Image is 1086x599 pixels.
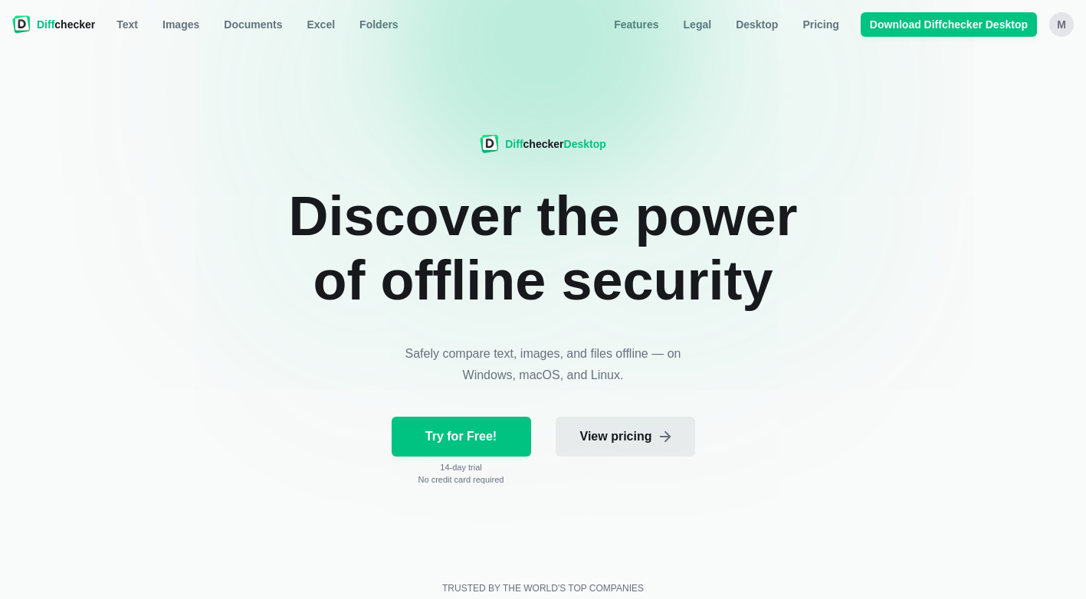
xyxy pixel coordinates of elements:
[861,12,1037,37] a: Download Diffchecker Desktop
[392,417,531,457] a: Try for Free!
[681,17,715,32] span: Legal
[674,12,721,37] a: Legal
[215,12,291,37] a: Documents
[1049,12,1074,37] button: M
[505,138,523,150] span: Diff
[356,17,402,32] span: Folders
[605,12,668,37] a: Features
[298,12,345,37] a: Excel
[480,135,499,153] img: Diffchecker logo
[404,343,683,386] p: Safely compare text, images, and files offline — on Windows, macOS, and Linux.
[564,138,606,150] span: Desktop
[577,429,655,444] span: View pricing
[418,463,504,472] p: 14 -day trial
[304,17,339,32] span: Excel
[505,136,606,152] div: checker
[12,12,95,37] a: Diffchecker
[867,17,1031,32] span: Download Diffchecker Desktop
[442,582,644,594] h2: Trusted by the world's top companies
[107,12,147,37] a: Text
[422,429,500,444] span: Try for Free!
[113,17,141,32] span: Text
[12,15,31,34] img: Diffchecker logo
[159,17,202,32] span: Images
[727,12,787,37] a: Desktop
[37,18,54,31] span: Diff
[37,17,95,32] span: checker
[556,417,695,457] a: View pricing
[260,184,827,313] h1: Discover the power of offline security
[153,12,208,37] a: Images
[793,12,848,37] a: Pricing
[611,17,661,32] span: Features
[733,17,781,32] span: Desktop
[221,17,285,32] span: Documents
[350,12,408,37] button: Folders
[418,475,504,484] p: No credit card required
[799,17,842,32] span: Pricing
